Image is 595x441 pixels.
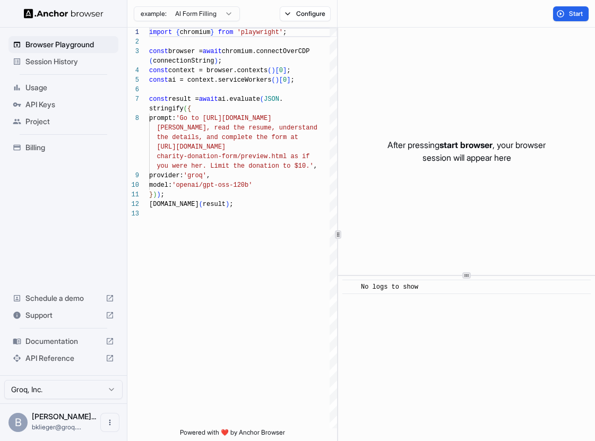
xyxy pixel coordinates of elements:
[149,48,168,55] span: const
[218,96,260,103] span: ai.evaluate
[361,283,418,291] span: No logs to show
[149,105,184,113] span: stringify
[283,67,287,74] span: ]
[8,79,118,96] div: Usage
[176,29,179,36] span: {
[168,76,271,84] span: ai = context.serviceWorkers
[168,48,203,55] span: browser =
[149,172,184,179] span: provider:
[387,139,546,164] p: After pressing , your browser session will appear here
[279,96,283,103] span: .
[210,29,214,36] span: }
[141,10,167,18] span: example:
[8,96,118,113] div: API Keys
[157,134,298,141] span: the details, and complete the form at
[260,96,264,103] span: (
[314,162,317,170] span: ,
[280,6,331,21] button: Configure
[229,201,233,208] span: ;
[287,67,290,74] span: ;
[149,29,172,36] span: import
[25,310,101,321] span: Support
[149,57,153,65] span: (
[206,172,210,179] span: ,
[176,115,271,122] span: 'Go to [URL][DOMAIN_NAME]
[25,39,114,50] span: Browser Playground
[25,142,114,153] span: Billing
[8,53,118,70] div: Session History
[127,75,139,85] div: 5
[275,67,279,74] span: [
[8,333,118,350] div: Documentation
[149,96,168,103] span: const
[127,94,139,104] div: 7
[149,181,172,189] span: model:
[8,113,118,130] div: Project
[271,76,275,84] span: (
[199,96,218,103] span: await
[25,293,101,304] span: Schedule a demo
[283,76,287,84] span: 0
[184,172,206,179] span: 'groq'
[203,48,222,55] span: await
[157,162,313,170] span: you were her. Limit the donation to $10.'
[569,10,584,18] span: Start
[439,140,493,150] span: start browser
[199,201,203,208] span: (
[149,115,176,122] span: prompt:
[32,412,96,421] span: Benjamin Klieger
[180,428,285,441] span: Powered with ❤️ by Anchor Browser
[127,171,139,180] div: 9
[279,67,283,74] span: 0
[100,413,119,432] button: Open menu
[127,190,139,200] div: 11
[218,29,234,36] span: from
[127,37,139,47] div: 2
[25,336,101,347] span: Documentation
[25,99,114,110] span: API Keys
[157,191,160,198] span: )
[553,6,589,21] button: Start
[127,66,139,75] div: 4
[214,57,218,65] span: )
[8,290,118,307] div: Schedule a demo
[153,191,157,198] span: )
[168,96,199,103] span: result =
[127,200,139,209] div: 12
[218,57,222,65] span: ;
[226,201,229,208] span: )
[8,36,118,53] div: Browser Playground
[290,76,294,84] span: ;
[268,67,271,74] span: (
[172,181,252,189] span: 'openai/gpt-oss-120b'
[161,191,165,198] span: ;
[157,153,309,160] span: charity-donation-form/preview.html as if
[8,350,118,367] div: API Reference
[127,114,139,123] div: 8
[184,105,187,113] span: (
[8,413,28,432] div: B
[168,67,268,74] span: context = browser.contexts
[283,29,287,36] span: ;
[222,48,310,55] span: chromium.connectOverCDP
[153,57,214,65] span: connectionString
[149,76,168,84] span: const
[25,56,114,67] span: Session History
[348,282,353,292] span: ​
[237,29,283,36] span: 'playwright'
[275,76,279,84] span: )
[127,180,139,190] div: 10
[25,116,114,127] span: Project
[127,47,139,56] div: 3
[127,209,139,219] div: 13
[149,67,168,74] span: const
[25,353,101,364] span: API Reference
[127,85,139,94] div: 6
[149,191,153,198] span: }
[279,76,283,84] span: [
[8,139,118,156] div: Billing
[32,423,81,431] span: bklieger@groq.com
[127,28,139,37] div: 1
[157,143,226,151] span: [URL][DOMAIN_NAME]
[287,76,290,84] span: ]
